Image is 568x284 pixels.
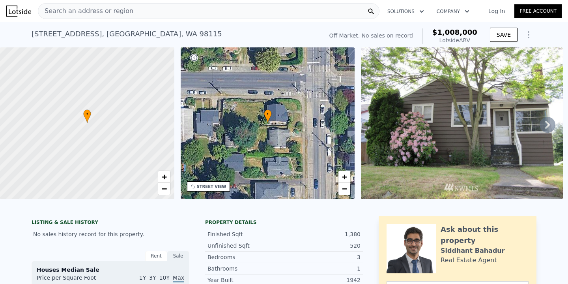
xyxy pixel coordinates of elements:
div: • [83,109,91,123]
img: Lotside [6,6,31,17]
a: Free Account [514,4,562,18]
span: 3Y [149,275,156,281]
div: 3 [284,253,361,261]
a: Zoom in [338,171,350,183]
button: Solutions [381,4,430,19]
div: Houses Median Sale [37,266,184,274]
div: Finished Sqft [207,230,284,238]
div: Year Built [207,276,284,284]
button: SAVE [490,28,518,42]
span: + [161,172,166,182]
div: STREET VIEW [197,184,226,190]
div: 1 [284,265,361,273]
button: Show Options [521,27,536,43]
div: • [264,109,272,123]
span: − [342,184,347,194]
div: Ask about this property [441,224,529,246]
div: 1,380 [284,230,361,238]
button: Company [430,4,476,19]
div: Real Estate Agent [441,256,497,265]
div: Lotside ARV [432,36,477,44]
span: 10Y [159,275,170,281]
span: − [161,184,166,194]
span: 1Y [139,275,146,281]
div: Property details [205,219,363,226]
span: • [264,111,272,118]
div: Bedrooms [207,253,284,261]
span: Max [173,275,184,282]
span: Search an address or region [38,6,133,16]
div: Bathrooms [207,265,284,273]
img: Sale: null Parcel: 98281911 [361,47,563,199]
div: [STREET_ADDRESS] , [GEOGRAPHIC_DATA] , WA 98115 [32,28,222,39]
a: Log In [479,7,514,15]
div: Siddhant Bahadur [441,246,505,256]
span: + [342,172,347,182]
div: Rent [145,251,167,261]
div: LISTING & SALE HISTORY [32,219,189,227]
div: 520 [284,242,361,250]
span: • [83,111,91,118]
a: Zoom in [158,171,170,183]
div: No sales history record for this property. [32,227,189,241]
a: Zoom out [158,183,170,195]
span: $1,008,000 [432,28,477,36]
div: Unfinished Sqft [207,242,284,250]
div: 1942 [284,276,361,284]
div: Sale [167,251,189,261]
div: Off Market. No sales on record [329,32,413,39]
a: Zoom out [338,183,350,195]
